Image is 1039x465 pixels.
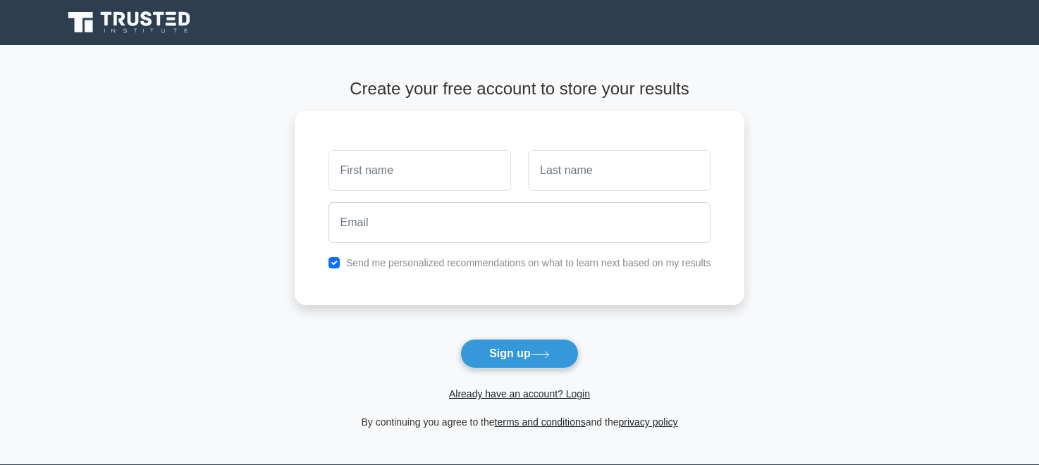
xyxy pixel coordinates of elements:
[495,416,586,428] a: terms and conditions
[286,414,754,430] div: By continuing you agree to the and the
[460,339,579,368] button: Sign up
[346,257,711,268] label: Send me personalized recommendations on what to learn next based on my results
[328,202,711,243] input: Email
[295,79,745,99] h4: Create your free account to store your results
[449,388,590,399] a: Already have an account? Login
[619,416,678,428] a: privacy policy
[328,150,511,191] input: First name
[528,150,711,191] input: Last name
